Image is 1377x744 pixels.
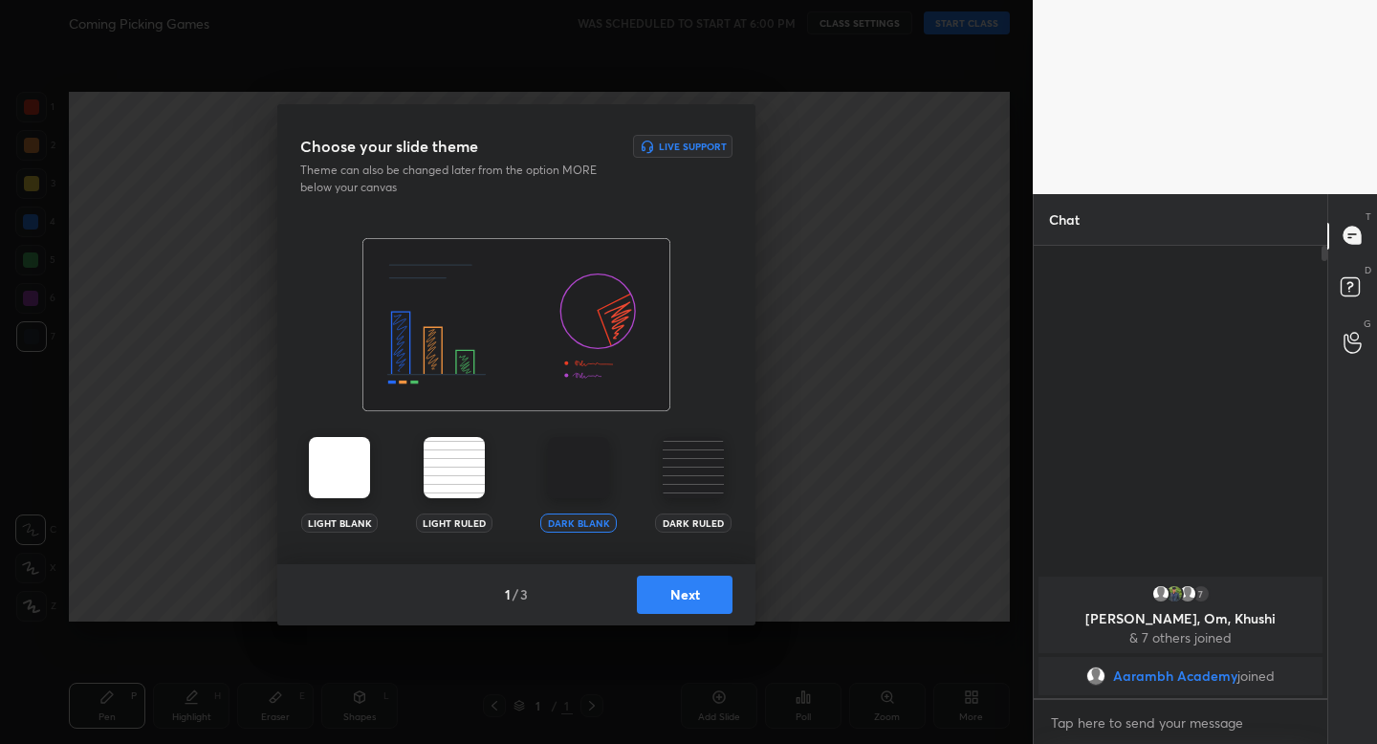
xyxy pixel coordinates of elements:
[309,437,370,498] img: lightTheme.5bb83c5b.svg
[659,142,727,151] h6: Live Support
[1191,584,1211,603] div: 7
[637,576,732,614] button: Next
[1050,630,1311,646] p: & 7 others joined
[1237,668,1275,684] span: joined
[1050,611,1311,626] p: [PERSON_NAME], Om, Khushi
[1364,317,1371,331] p: G
[1365,263,1371,277] p: D
[663,437,724,498] img: darkRuledTheme.359fb5fd.svg
[362,238,670,412] img: darkThemeBanner.f801bae7.svg
[300,135,478,158] h3: Choose your slide theme
[505,584,511,604] h4: 1
[1151,584,1170,603] img: default.png
[1034,573,1327,699] div: grid
[655,514,732,533] div: Dark Ruled
[1034,194,1095,245] p: Chat
[1165,584,1184,603] img: thumbnail.jpg
[300,162,610,196] p: Theme can also be changed later from the option MORE below your canvas
[1113,668,1237,684] span: Aarambh Academy
[1178,584,1197,603] img: default.png
[424,437,485,498] img: lightRuledTheme.002cd57a.svg
[513,584,518,604] h4: /
[301,514,378,533] div: Light Blank
[416,514,492,533] div: Light Ruled
[540,514,617,533] div: Dark Blank
[1366,209,1371,224] p: T
[548,437,609,498] img: darkTheme.aa1caeba.svg
[1086,667,1105,686] img: default.png
[520,584,528,604] h4: 3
